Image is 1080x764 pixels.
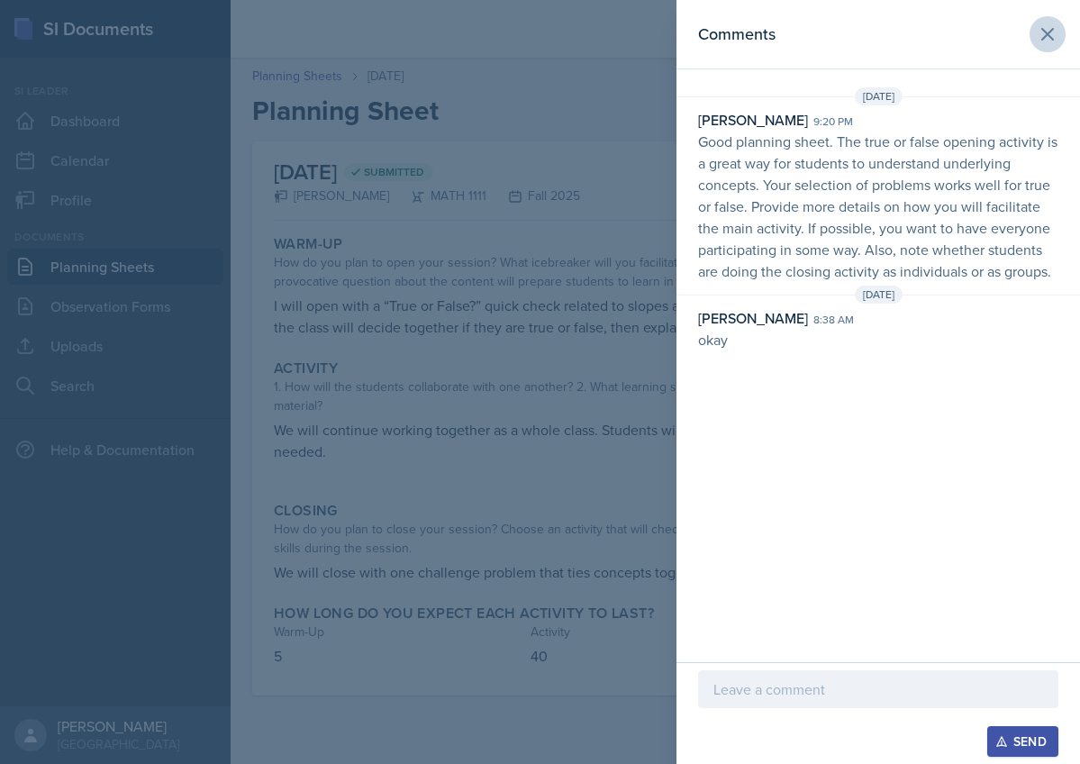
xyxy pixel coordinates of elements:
div: [PERSON_NAME] [698,307,808,329]
div: Send [999,734,1047,749]
span: [DATE] [855,87,903,105]
h2: Comments [698,22,776,47]
div: [PERSON_NAME] [698,109,808,131]
span: [DATE] [855,286,903,304]
p: okay [698,329,1058,350]
div: 9:20 pm [813,114,853,130]
p: Good planning sheet. The true or false opening activity is a great way for students to understand... [698,131,1058,282]
div: 8:38 am [813,312,854,328]
button: Send [987,726,1058,757]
